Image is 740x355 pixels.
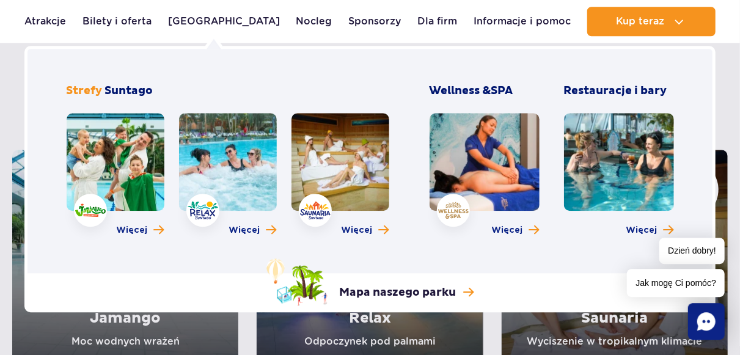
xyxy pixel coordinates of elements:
[417,7,457,36] a: Dla firm
[688,303,725,340] div: Chat
[117,224,148,236] span: Więcej
[430,84,513,98] span: Wellness &
[117,224,164,236] a: Więcej o strefie Jamango
[105,84,153,98] span: Suntago
[491,84,513,98] span: SPA
[348,7,401,36] a: Sponsorzy
[229,224,260,236] span: Więcej
[67,84,103,98] span: Strefy
[626,224,658,236] span: Więcej
[82,7,152,36] a: Bilety i oferta
[626,224,674,236] a: Więcej o Restauracje i bary
[296,7,332,36] a: Nocleg
[229,224,277,236] a: Więcej o strefie Relax
[342,224,389,236] a: Więcej o strefie Saunaria
[342,224,373,236] span: Więcej
[24,7,66,36] a: Atrakcje
[474,7,571,36] a: Informacje i pomoc
[492,224,540,236] a: Więcej o Wellness & SPA
[587,7,716,36] button: Kup teraz
[492,224,523,236] span: Więcej
[266,258,474,306] a: Mapa naszego parku
[659,238,725,264] span: Dzień dobry!
[564,84,674,98] h3: Restauracje i bary
[340,285,456,300] p: Mapa naszego parku
[627,269,725,297] span: Jak mogę Ci pomóc?
[616,16,664,27] span: Kup teraz
[168,7,280,36] a: [GEOGRAPHIC_DATA]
